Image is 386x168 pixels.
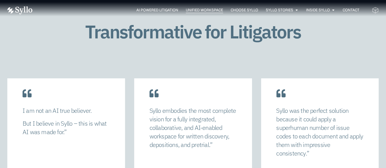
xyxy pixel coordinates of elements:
[186,7,223,13] a: Unified Workspace
[45,7,359,13] nav: Menu
[231,7,258,13] a: Choose Syllo
[23,119,110,136] p: But I believe in Syllo – this is what AI was made for.”
[136,7,178,13] a: AI Powered Litigation
[343,7,359,13] a: Contact
[45,7,359,13] div: Menu Toggle
[306,7,330,13] a: Inside Syllo
[266,7,293,13] a: Syllo Stories
[150,106,237,149] p: Syllo embodies the most complete vision for a fully integrated, collaborative, and AI-enabled wor...
[276,106,363,158] p: Syllo was the perfect solution because it could apply a superhuman number of issue codes to each ...
[84,22,301,42] h1: Transformative for Litigators
[7,6,32,14] img: Vector
[23,106,110,115] p: I am not an AI true believer.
